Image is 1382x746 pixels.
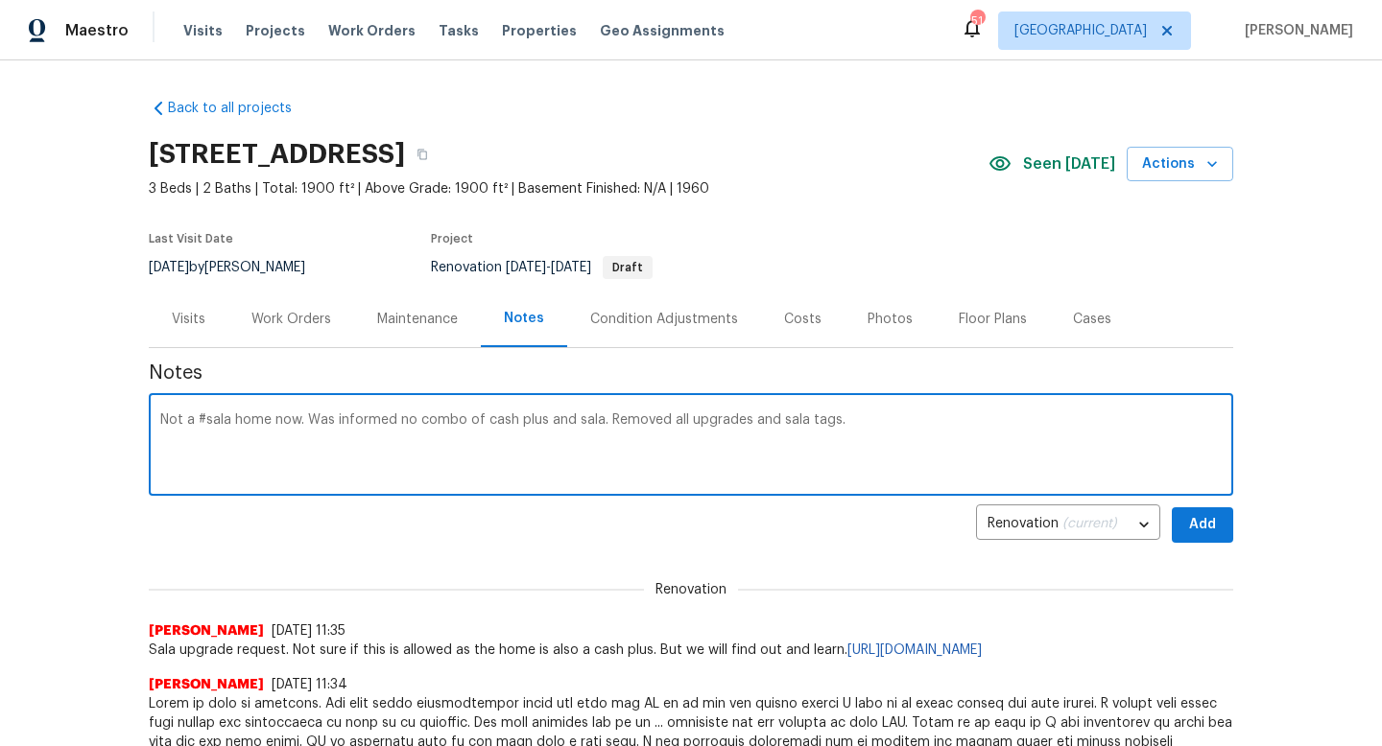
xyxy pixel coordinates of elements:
[65,21,129,40] span: Maestro
[1073,310,1111,329] div: Cases
[1142,152,1218,176] span: Actions
[149,261,189,274] span: [DATE]
[506,261,591,274] span: -
[590,310,738,329] div: Condition Adjustments
[439,24,479,37] span: Tasks
[149,145,405,164] h2: [STREET_ADDRESS]
[551,261,591,274] span: [DATE]
[431,233,473,245] span: Project
[149,621,264,641] span: [PERSON_NAME]
[149,233,233,245] span: Last Visit Date
[183,21,223,40] span: Visits
[246,21,305,40] span: Projects
[149,641,1233,660] span: Sala upgrade request. Not sure if this is allowed as the home is also a cash plus. But we will fi...
[1187,513,1218,537] span: Add
[847,643,982,657] a: [URL][DOMAIN_NAME]
[784,310,822,329] div: Costs
[600,21,725,40] span: Geo Assignments
[502,21,577,40] span: Properties
[405,137,440,172] button: Copy Address
[272,678,347,691] span: [DATE] 11:34
[149,256,328,279] div: by [PERSON_NAME]
[149,363,1233,383] span: Notes
[976,501,1160,548] div: Renovation (current)
[1014,21,1147,40] span: [GEOGRAPHIC_DATA]
[431,261,653,274] span: Renovation
[251,310,331,329] div: Work Orders
[504,309,544,328] div: Notes
[959,310,1027,329] div: Floor Plans
[644,580,738,599] span: Renovation
[868,310,913,329] div: Photos
[605,262,651,273] span: Draft
[272,624,345,638] span: [DATE] 11:35
[377,310,458,329] div: Maintenance
[172,310,205,329] div: Visits
[149,99,333,118] a: Back to all projects
[1172,507,1233,543] button: Add
[328,21,416,40] span: Work Orders
[1062,517,1117,530] span: (current)
[149,179,989,198] span: 3 Beds | 2 Baths | Total: 1900 ft² | Above Grade: 1900 ft² | Basement Finished: N/A | 1960
[160,413,1222,480] textarea: Not a #sala home now. Was informed no combo of cash plus and sala. Removed all upgrades and sala ...
[149,675,264,694] span: [PERSON_NAME]
[1023,154,1115,174] span: Seen [DATE]
[1237,21,1353,40] span: [PERSON_NAME]
[506,261,546,274] span: [DATE]
[970,12,984,31] div: 51
[1127,147,1233,182] button: Actions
